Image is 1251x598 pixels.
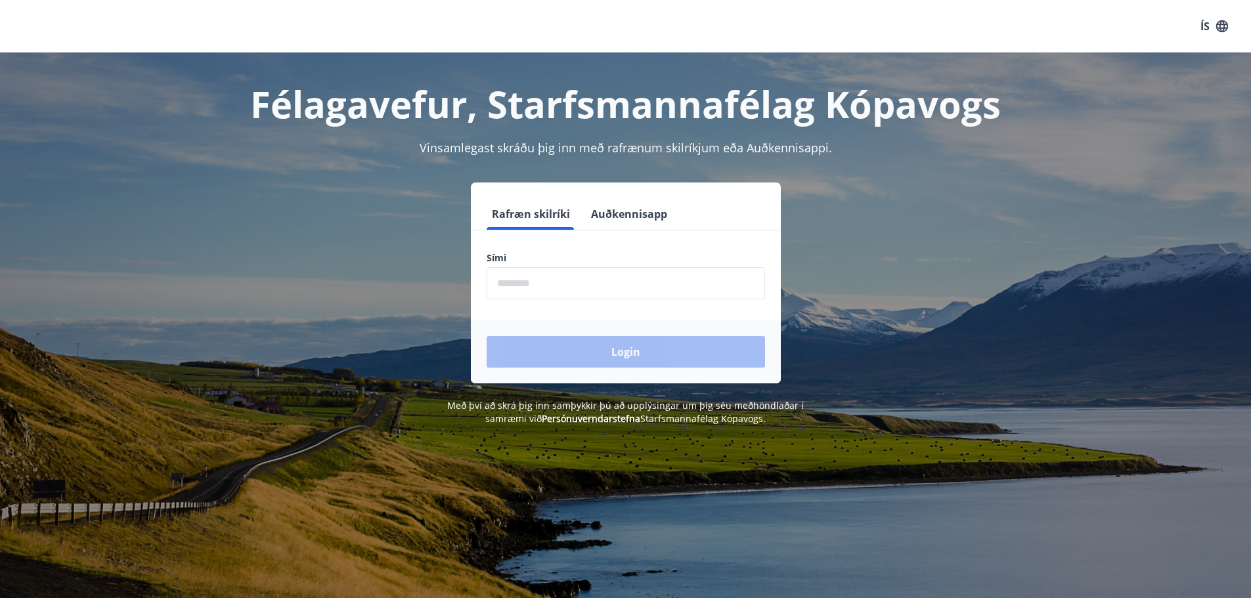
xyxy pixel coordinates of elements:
h1: Félagavefur, Starfsmannafélag Kópavogs [169,79,1083,129]
span: Með því að skrá þig inn samþykkir þú að upplýsingar um þig séu meðhöndlaðar í samræmi við Starfsm... [447,399,804,425]
button: Rafræn skilríki [487,198,575,230]
button: Auðkennisapp [586,198,672,230]
button: ÍS [1193,14,1235,38]
a: Persónuverndarstefna [542,412,640,425]
label: Sími [487,251,765,265]
span: Vinsamlegast skráðu þig inn með rafrænum skilríkjum eða Auðkennisappi. [420,140,832,156]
